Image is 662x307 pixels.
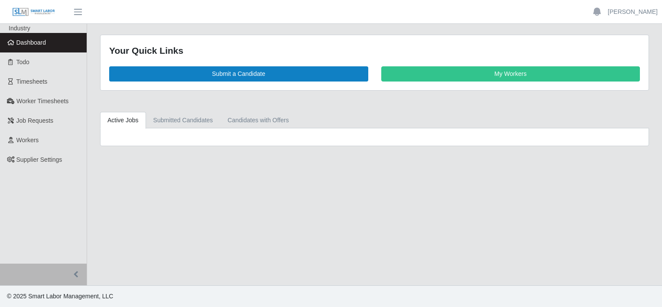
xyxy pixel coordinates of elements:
a: Submit a Candidate [109,66,368,82]
span: Dashboard [16,39,46,46]
a: [PERSON_NAME] [608,7,658,16]
span: Worker Timesheets [16,98,68,105]
span: Timesheets [16,78,48,85]
span: Industry [9,25,30,32]
a: Candidates with Offers [220,112,296,129]
a: Active Jobs [100,112,146,129]
div: Your Quick Links [109,44,640,58]
span: Supplier Settings [16,156,62,163]
span: Job Requests [16,117,54,124]
span: © 2025 Smart Labor Management, LLC [7,293,113,300]
a: My Workers [381,66,640,82]
span: Todo [16,59,29,65]
img: SLM Logo [12,7,55,17]
a: Submitted Candidates [146,112,221,129]
span: Workers [16,137,39,144]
